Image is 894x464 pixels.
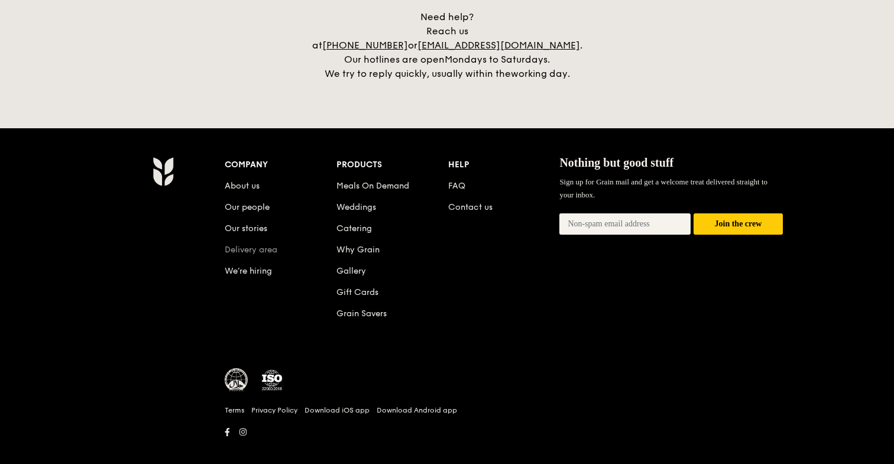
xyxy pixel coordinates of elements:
a: [EMAIL_ADDRESS][DOMAIN_NAME] [417,40,580,51]
a: About us [225,181,260,191]
a: Our stories [225,223,267,233]
a: Weddings [336,202,376,212]
button: Join the crew [694,213,783,235]
a: Contact us [448,202,493,212]
span: Sign up for Grain mail and get a welcome treat delivered straight to your inbox. [559,177,767,199]
a: Gift Cards [336,287,378,297]
a: Why Grain [336,245,380,255]
div: Products [336,157,448,173]
a: Grain Savers [336,309,387,319]
a: Meals On Demand [336,181,409,191]
a: FAQ [448,181,465,191]
a: [PHONE_NUMBER] [322,40,408,51]
a: Download Android app [377,405,457,415]
a: Gallery [336,266,366,276]
span: working day. [511,68,570,79]
div: Company [225,157,336,173]
a: Download iOS app [305,405,370,415]
a: Terms [225,405,244,415]
div: Need help? Reach us at or . Our hotlines are open We try to reply quickly, usually within the [299,10,595,81]
div: Help [448,157,560,173]
img: MUIS Halal Certified [225,368,248,392]
img: ISO Certified [260,368,284,392]
a: We’re hiring [225,266,272,276]
a: Our people [225,202,270,212]
span: Nothing but good stuff [559,156,673,169]
input: Non-spam email address [559,213,691,235]
a: Privacy Policy [251,405,297,415]
img: AYc88T3wAAAABJRU5ErkJggg== [153,157,173,186]
a: Delivery area [225,245,277,255]
a: Catering [336,223,372,233]
h6: Revision [106,440,788,450]
span: Mondays to Saturdays. [445,54,550,65]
